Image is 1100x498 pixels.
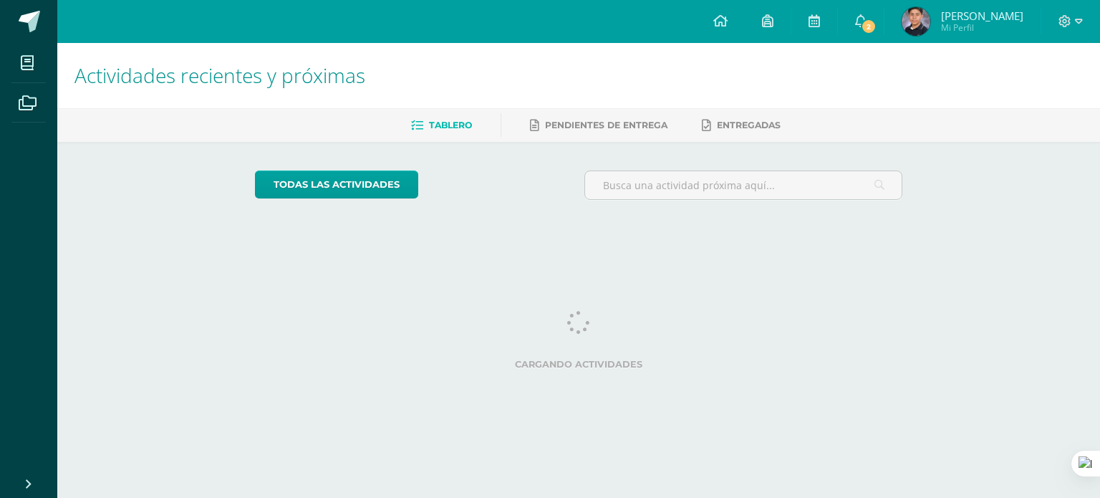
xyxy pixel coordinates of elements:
[941,9,1023,23] span: [PERSON_NAME]
[941,21,1023,34] span: Mi Perfil
[429,120,472,130] span: Tablero
[902,7,930,36] img: cdf3cb3c7d7951f883d9889cb4ddf391.png
[702,114,781,137] a: Entregadas
[861,19,877,34] span: 2
[255,171,418,198] a: todas las Actividades
[585,171,902,199] input: Busca una actividad próxima aquí...
[255,359,903,370] label: Cargando actividades
[74,62,365,89] span: Actividades recientes y próximas
[530,114,667,137] a: Pendientes de entrega
[545,120,667,130] span: Pendientes de entrega
[717,120,781,130] span: Entregadas
[411,114,472,137] a: Tablero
